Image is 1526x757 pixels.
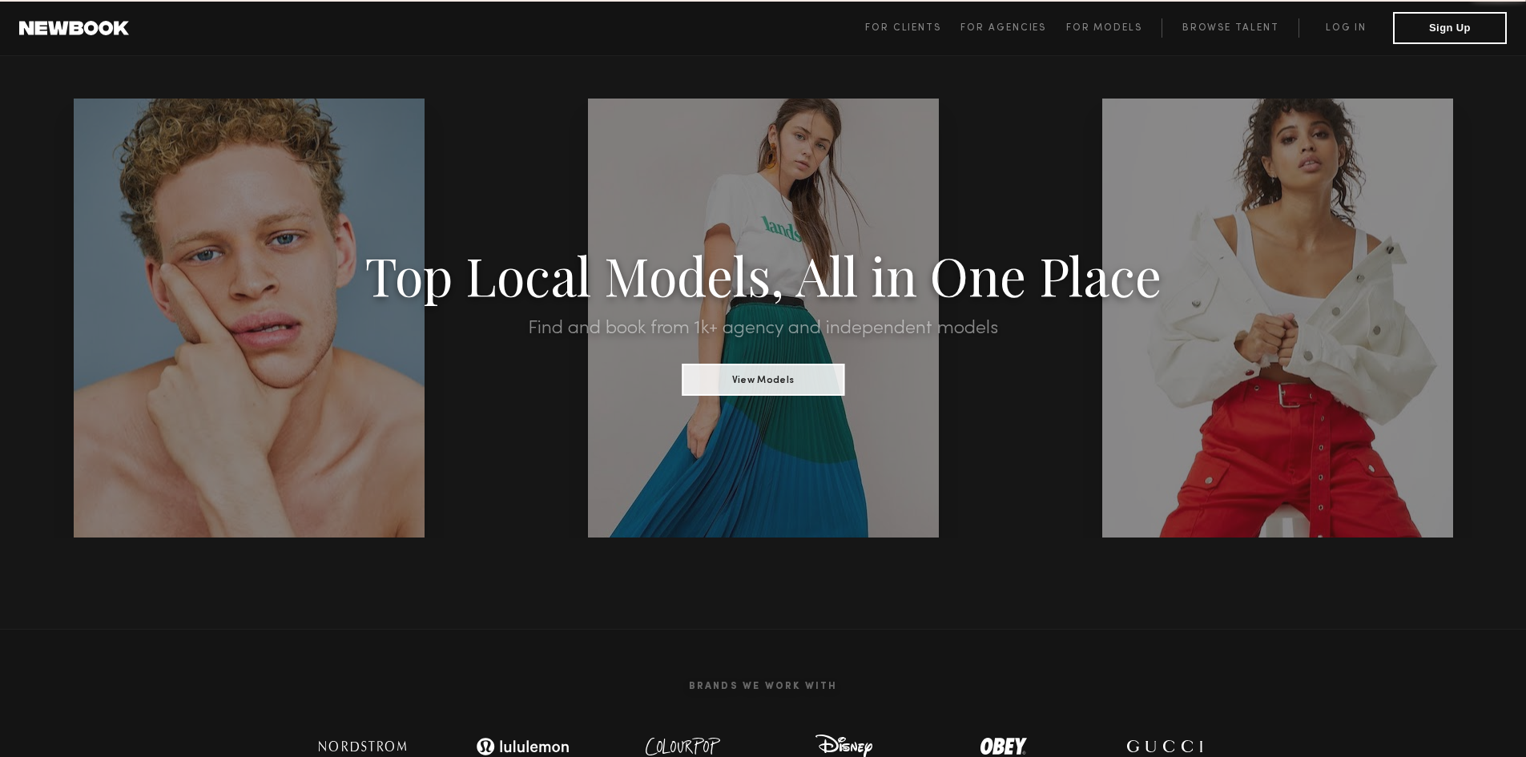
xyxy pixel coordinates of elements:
button: Sign Up [1393,12,1507,44]
h2: Brands We Work With [283,662,1244,711]
a: Browse Talent [1162,18,1299,38]
a: For Agencies [960,18,1065,38]
h1: Top Local Models, All in One Place [115,250,1411,300]
a: For Clients [865,18,960,38]
h2: Find and book from 1k+ agency and independent models [115,319,1411,338]
a: For Models [1066,18,1162,38]
a: View Models [682,369,844,387]
span: For Models [1066,23,1142,33]
button: View Models [682,364,844,396]
a: Log in [1299,18,1393,38]
span: For Clients [865,23,941,33]
span: For Agencies [960,23,1046,33]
